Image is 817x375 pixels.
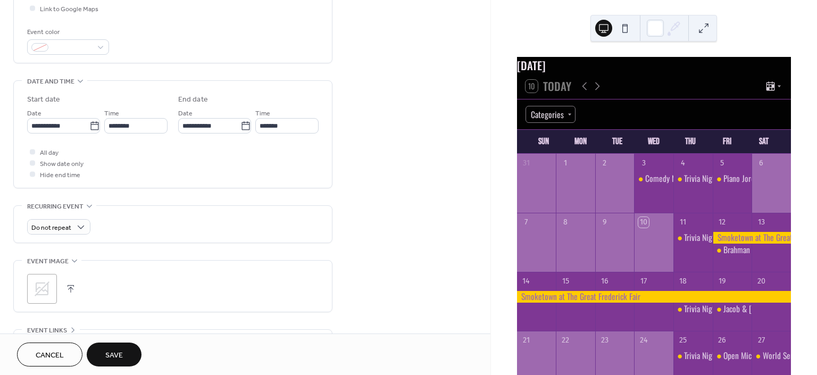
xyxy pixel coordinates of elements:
[713,173,752,185] div: Piano Jordan
[599,130,636,154] div: Tue
[756,217,766,228] div: 13
[14,330,332,352] div: •••
[40,159,84,170] span: Show date only
[756,158,766,169] div: 6
[638,276,649,287] div: 17
[723,173,762,185] div: Piano Jordan
[178,94,208,105] div: End date
[638,335,649,346] div: 24
[599,158,610,169] div: 2
[713,350,752,362] div: Open Mic w/Jacob Rockwell
[560,217,571,228] div: 8
[638,217,649,228] div: 10
[723,244,777,256] div: Brahman Noodles
[178,108,193,119] span: Date
[713,244,752,256] div: Brahman Noodles
[756,276,766,287] div: 20
[636,130,672,154] div: Wed
[27,94,60,105] div: Start date
[599,335,610,346] div: 23
[599,217,610,228] div: 9
[560,158,571,169] div: 1
[684,173,782,185] div: Trivia Night w/Pour House Trivia
[684,232,782,244] div: Trivia Night w/Pour House Trivia
[517,57,791,73] div: [DATE]
[684,303,782,315] div: Trivia Night w/Pour House Trivia
[752,350,791,362] div: World Series of Trivia
[673,303,713,315] div: Trivia Night w/Pour House Trivia
[678,217,688,228] div: 11
[713,303,752,315] div: Jacob & Kristen
[27,27,107,38] div: Event color
[562,130,599,154] div: Mon
[638,158,649,169] div: 3
[678,158,688,169] div: 4
[678,276,688,287] div: 18
[40,147,59,159] span: All day
[560,276,571,287] div: 15
[717,335,728,346] div: 26
[709,130,746,154] div: Fri
[17,343,82,366] button: Cancel
[756,335,766,346] div: 27
[27,201,84,212] span: Recurring event
[717,217,728,228] div: 12
[746,130,782,154] div: Sat
[27,76,74,87] span: Date and time
[36,350,64,361] span: Cancel
[40,4,98,15] span: Link to Google Maps
[87,343,141,366] button: Save
[673,232,713,244] div: Trivia Night w/Pour House Trivia
[723,303,797,315] div: Jacob & [PERSON_NAME]
[673,173,713,185] div: Trivia Night w/Pour House Trivia
[31,222,71,234] span: Do not repeat
[27,274,57,304] div: ;
[517,291,791,303] div: Smoketown at The Great Frederick Fair
[526,130,562,154] div: Sun
[105,350,123,361] span: Save
[713,232,791,244] div: Smoketown at The Great Frederick Fair
[672,130,709,154] div: Thu
[521,335,531,346] div: 21
[27,108,41,119] span: Date
[723,350,810,362] div: Open Mic w/[PERSON_NAME]
[40,170,80,181] span: Hide end time
[684,350,782,362] div: Trivia Night w/Pour House Trivia
[717,158,728,169] div: 5
[560,335,571,346] div: 22
[678,335,688,346] div: 25
[645,173,690,185] div: Comedy Night!
[27,325,67,336] span: Event links
[27,256,69,267] span: Event image
[717,276,728,287] div: 19
[673,350,713,362] div: Trivia Night w/Pour House Trivia
[521,158,531,169] div: 31
[599,276,610,287] div: 16
[521,276,531,287] div: 14
[634,173,673,185] div: Comedy Night!
[104,108,119,119] span: Time
[521,217,531,228] div: 7
[255,108,270,119] span: Time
